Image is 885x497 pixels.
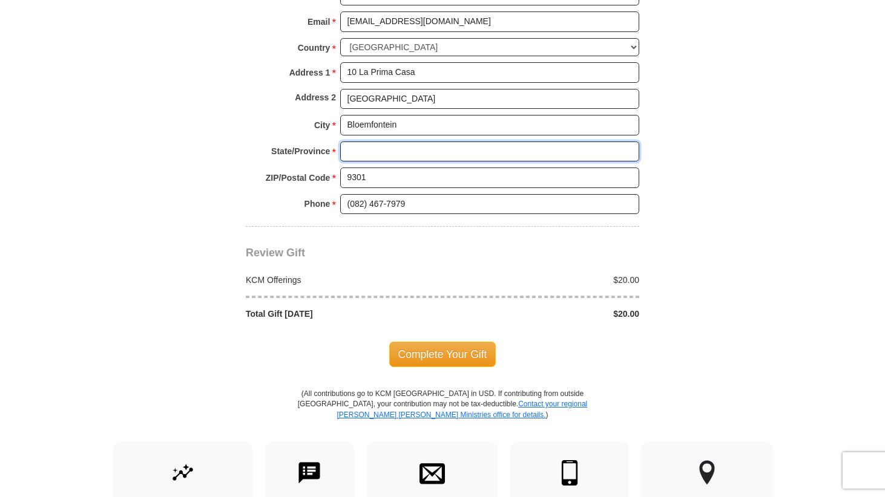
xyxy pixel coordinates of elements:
[170,460,196,486] img: give-by-stock.svg
[289,64,331,81] strong: Address 1
[337,400,587,418] a: Contact your regional [PERSON_NAME] [PERSON_NAME] Ministries office for details.
[442,308,646,320] div: $20.00
[266,169,331,186] strong: ZIP/Postal Code
[271,143,330,160] strong: State/Province
[308,13,330,30] strong: Email
[297,460,322,486] img: text-to-give.svg
[389,342,496,367] span: Complete Your Gift
[298,39,331,56] strong: Country
[699,460,716,486] img: other-region
[246,247,305,259] span: Review Gift
[304,195,331,212] strong: Phone
[240,274,443,286] div: KCM Offerings
[557,460,582,486] img: mobile.svg
[442,274,646,286] div: $20.00
[314,117,330,134] strong: City
[419,460,445,486] img: envelope.svg
[240,308,443,320] div: Total Gift [DATE]
[297,389,588,441] p: (All contributions go to KCM [GEOGRAPHIC_DATA] in USD. If contributing from outside [GEOGRAPHIC_D...
[295,89,336,106] strong: Address 2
